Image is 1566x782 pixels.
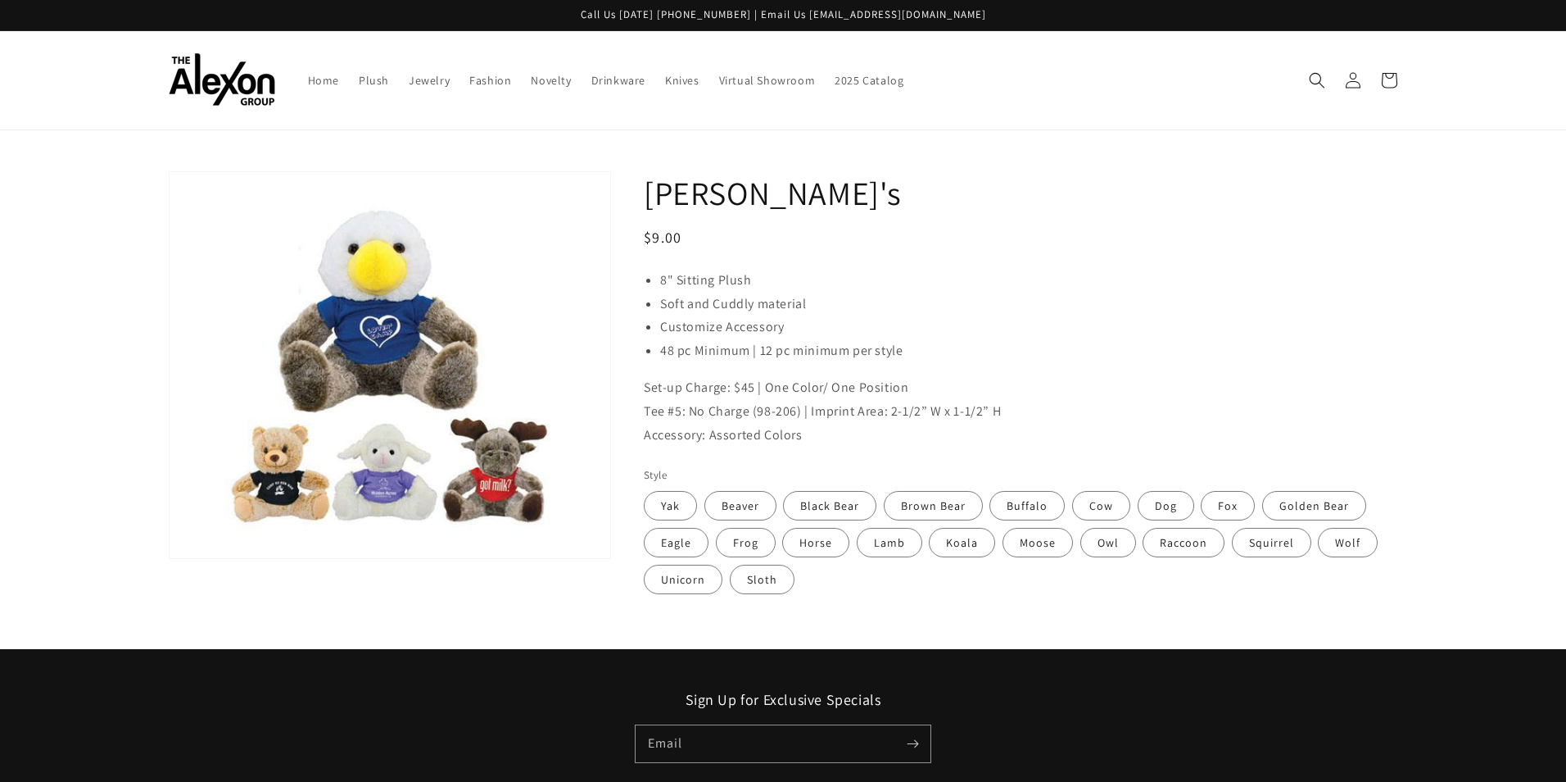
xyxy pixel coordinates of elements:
[825,63,913,98] a: 2025 Catalog
[660,316,1397,339] li: Customize Accessory
[783,491,876,521] label: Black Bear
[399,63,459,98] a: Jewelry
[857,528,922,557] label: Lamb
[644,228,682,247] span: $9.00
[884,491,983,521] label: Brown Bear
[1003,528,1073,557] label: Moose
[1201,491,1255,521] label: Fox
[169,53,275,107] img: The Alexon Group
[989,491,1065,521] label: Buffalo
[521,63,581,98] a: Novelty
[1262,491,1366,521] label: Golden Bear
[644,467,668,484] legend: Style
[716,528,776,557] label: Frog
[308,73,339,88] span: Home
[782,528,849,557] label: Horse
[349,63,399,98] a: Plush
[660,293,1397,316] li: Soft and Cuddly material
[1080,528,1136,557] label: Owl
[531,73,571,88] span: Novelty
[1232,528,1311,557] label: Squirrel
[655,63,709,98] a: Knives
[719,73,816,88] span: Virtual Showroom
[660,339,1397,363] li: 48 pc Minimum | 12 pc minimum per style
[835,73,903,88] span: 2025 Catalog
[704,491,776,521] label: Beaver
[644,424,1397,448] p: Accessory: Assorted Colors
[582,63,655,98] a: Drinkware
[298,63,349,98] a: Home
[644,565,722,594] label: Unicorn
[730,565,794,594] label: Sloth
[1318,528,1378,557] label: Wolf
[359,73,389,88] span: Plush
[1299,62,1335,98] summary: Search
[894,725,930,762] button: Subscribe
[591,73,645,88] span: Drinkware
[660,269,1397,293] li: 8" Sitting Plush
[1143,528,1224,557] label: Raccoon
[709,63,826,98] a: Virtual Showroom
[459,63,521,98] a: Fashion
[644,491,697,521] label: Yak
[665,73,699,88] span: Knives
[644,528,708,557] label: Eagle
[644,376,1397,400] p: Set-up Charge: $45 | One Color/ One Position
[1138,491,1194,521] label: Dog
[1072,491,1130,521] label: Cow
[929,528,995,557] label: Koala
[169,690,1397,709] h2: Sign Up for Exclusive Specials
[409,73,450,88] span: Jewelry
[644,400,1397,424] p: Tee #5: No Charge (98-206) | Imprint Area: 2-1/2” W x 1-1/2” H
[644,171,1397,214] h1: [PERSON_NAME]'s
[469,73,511,88] span: Fashion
